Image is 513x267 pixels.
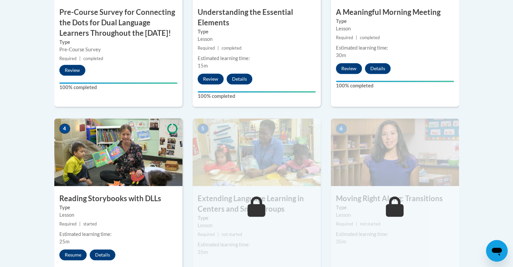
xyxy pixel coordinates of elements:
[198,74,224,84] button: Review
[59,231,177,238] div: Estimated learning time:
[222,46,241,51] span: completed
[336,44,454,52] div: Estimated learning time:
[218,232,219,237] span: |
[331,193,459,204] h3: Moving Right Along: Transitions
[79,56,81,61] span: |
[336,221,353,226] span: Required
[336,81,454,82] div: Your progress
[193,118,321,186] img: Course Image
[336,63,362,74] button: Review
[59,124,70,134] span: 4
[59,239,69,244] span: 25m
[59,211,177,219] div: Lesson
[198,249,208,255] span: 35m
[198,232,215,237] span: Required
[331,118,459,186] img: Course Image
[336,211,454,219] div: Lesson
[54,193,182,204] h3: Reading Storybooks with DLLs
[218,46,219,51] span: |
[59,204,177,211] label: Type
[59,56,77,61] span: Required
[336,18,454,25] label: Type
[59,221,77,226] span: Required
[365,63,391,74] button: Details
[336,52,346,58] span: 30m
[79,221,81,226] span: |
[59,82,177,84] div: Your progress
[222,232,242,237] span: not started
[356,221,357,226] span: |
[198,63,208,69] span: 15m
[198,46,215,51] span: Required
[54,7,182,38] h3: Pre-Course Survey for Connecting the Dots for Dual Language Learners Throughout the [DATE]!
[336,82,454,89] label: 100% completed
[198,35,316,43] div: Lesson
[336,124,347,134] span: 6
[356,35,357,40] span: |
[54,118,182,186] img: Course Image
[198,28,316,35] label: Type
[83,56,103,61] span: completed
[336,35,353,40] span: Required
[486,240,508,262] iframe: Button to launch messaging window
[336,231,454,238] div: Estimated learning time:
[198,91,316,92] div: Your progress
[198,222,316,229] div: Lesson
[198,55,316,62] div: Estimated learning time:
[336,239,346,244] span: 35m
[83,221,97,226] span: started
[59,249,87,260] button: Resume
[336,25,454,32] div: Lesson
[198,92,316,100] label: 100% completed
[331,7,459,18] h3: A Meaningful Morning Meeting
[59,84,177,91] label: 100% completed
[198,124,208,134] span: 5
[227,74,252,84] button: Details
[193,7,321,28] h3: Understanding the Essential Elements
[360,35,380,40] span: completed
[193,193,321,214] h3: Extending Language Learning in Centers and Small Groups
[198,241,316,248] div: Estimated learning time:
[59,38,177,46] label: Type
[336,204,454,211] label: Type
[90,249,115,260] button: Details
[59,65,85,76] button: Review
[360,221,380,226] span: not started
[59,46,177,53] div: Pre-Course Survey
[198,214,316,222] label: Type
